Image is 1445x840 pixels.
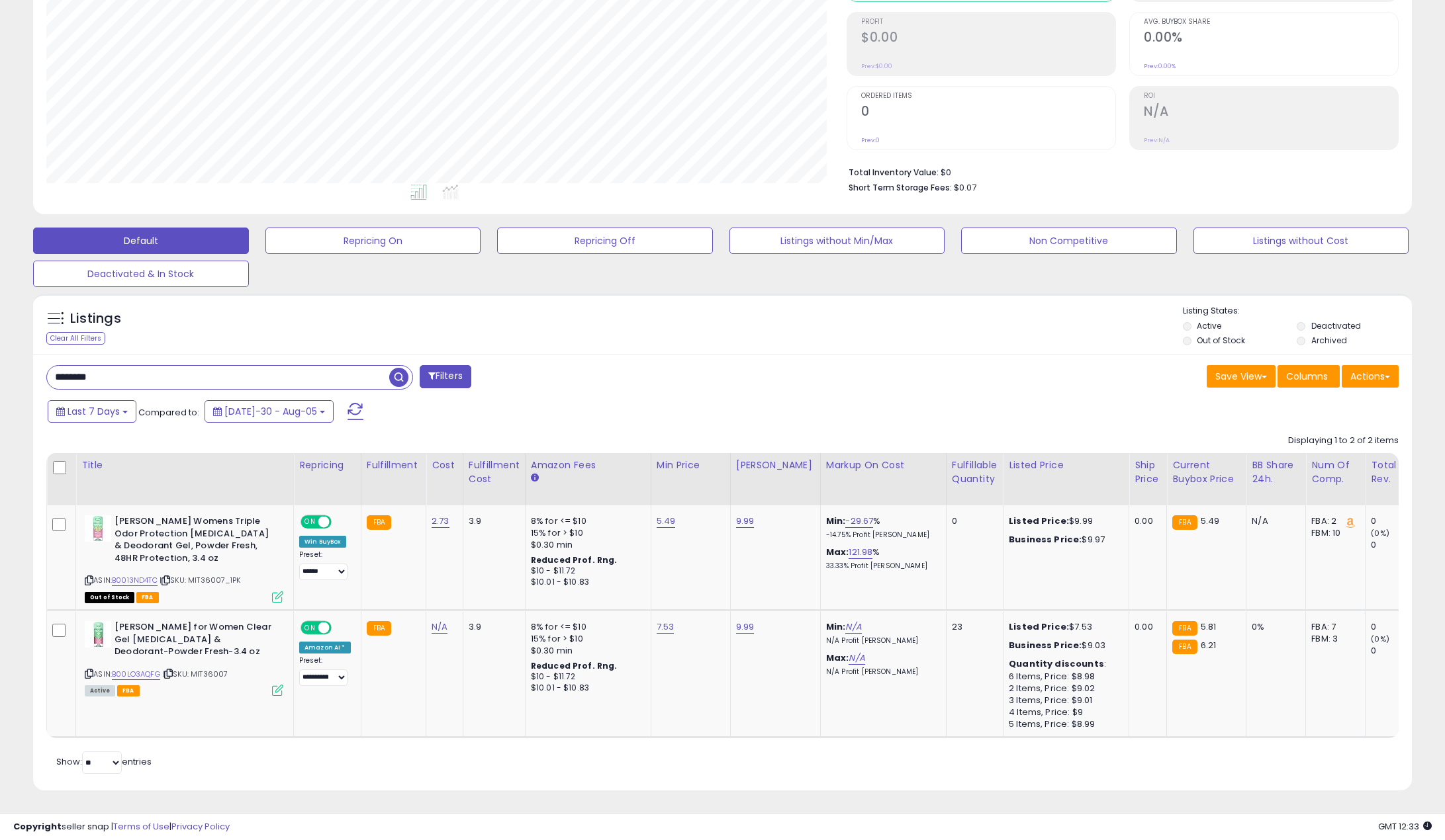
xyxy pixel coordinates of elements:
button: Save View [1207,365,1276,388]
div: : [1009,658,1119,670]
div: 6 Items, Price: $8.98 [1009,671,1119,683]
button: Listings without Min/Max [729,228,945,254]
button: Repricing On [265,228,481,254]
span: | SKU: MIT36007_1PK [160,575,240,585]
h2: 0 [861,104,1115,122]
div: 0% [1252,621,1295,633]
img: 31EBcNZaAzL._SL40_.jpg [85,621,111,648]
div: Min Price [657,458,725,472]
div: Clear All Filters [46,332,105,345]
div: $7.53 [1009,621,1119,633]
div: Current Buybox Price [1172,458,1240,486]
div: Markup on Cost [826,458,941,472]
span: 5.49 [1201,515,1220,527]
div: 3 Items, Price: $9.01 [1009,694,1119,706]
a: N/A [849,651,864,665]
label: Active [1197,320,1221,331]
span: ROI [1144,93,1398,100]
div: $10 - $11.72 [531,671,641,683]
label: Deactivated [1311,320,1361,331]
label: Archived [1311,335,1347,346]
small: Prev: N/A [1144,136,1170,144]
span: | SKU: MIT36007 [162,669,228,679]
div: 0 [1371,645,1424,657]
h2: 0.00% [1144,30,1398,48]
div: 0.00 [1135,515,1156,527]
div: 4 Items, Price: $9 [1009,706,1119,718]
div: 3.9 [469,621,515,633]
span: 2025-08-13 12:33 GMT [1378,820,1432,833]
p: 33.33% Profit [PERSON_NAME] [826,562,936,571]
b: Listed Price: [1009,515,1069,527]
div: $10.01 - $10.83 [531,577,641,588]
div: 2 Items, Price: $9.02 [1009,683,1119,694]
b: Reduced Prof. Rng. [531,554,618,566]
div: 23 [952,621,993,633]
button: Columns [1278,365,1340,388]
b: Reduced Prof. Rng. [531,660,618,671]
div: 15% for > $10 [531,527,641,539]
div: Displaying 1 to 2 of 2 items [1288,435,1399,447]
span: All listings that are currently out of stock and unavailable for purchase on Amazon [85,592,134,603]
strong: Copyright [13,820,62,833]
a: N/A [432,620,447,634]
small: FBA [367,515,391,530]
div: Amazon AI * [299,642,351,653]
b: Listed Price: [1009,620,1069,633]
div: $0.30 min [531,539,641,551]
div: FBM: 3 [1311,633,1355,645]
span: Compared to: [138,406,199,419]
button: Listings without Cost [1193,228,1409,254]
div: $10 - $11.72 [531,566,641,577]
a: 7.53 [657,620,675,634]
h5: Listings [70,310,121,328]
span: OFF [330,517,351,528]
a: N/A [845,620,861,634]
div: 0 [1371,621,1424,633]
div: Fulfillment [367,458,420,472]
div: ASIN: [85,621,283,694]
div: BB Share 24h. [1252,458,1300,486]
a: -29.67 [845,515,873,528]
div: Amazon Fees [531,458,645,472]
b: [PERSON_NAME] for Women Clear Gel [MEDICAL_DATA] & Deodorant-Powder Fresh-3.4 oz [115,621,275,661]
span: FBA [136,592,159,603]
b: Short Term Storage Fees: [849,182,952,193]
b: Business Price: [1009,639,1082,651]
small: FBA [367,621,391,636]
a: 2.73 [432,515,449,528]
h2: $0.00 [861,30,1115,48]
div: $10.01 - $10.83 [531,683,641,694]
span: Columns [1286,370,1328,383]
span: ON [302,622,318,634]
div: % [826,515,936,540]
b: Max: [826,546,849,558]
small: FBA [1172,621,1197,636]
li: $0 [849,163,1389,179]
div: FBA: 7 [1311,621,1355,633]
div: ASIN: [85,515,283,601]
div: $9.99 [1009,515,1119,527]
img: 414SV27W1qL._SL40_.jpg [85,515,111,542]
span: ON [302,517,318,528]
button: Deactivated & In Stock [33,261,249,287]
button: Filters [420,365,471,388]
span: 6.21 [1201,639,1217,651]
div: Total Rev. [1371,458,1419,486]
span: $0.07 [954,181,976,194]
span: FBA [117,685,140,696]
div: Win BuyBox [299,536,346,548]
span: Profit [861,19,1115,26]
p: N/A Profit [PERSON_NAME] [826,636,936,646]
div: Cost [432,458,457,472]
div: 0.00 [1135,621,1156,633]
a: 5.49 [657,515,676,528]
span: Show: entries [56,755,152,768]
a: 9.99 [736,515,755,528]
a: Privacy Policy [171,820,230,833]
small: Prev: 0 [861,136,880,144]
div: 15% for > $10 [531,633,641,645]
label: Out of Stock [1197,335,1245,346]
div: Ship Price [1135,458,1161,486]
h2: N/A [1144,104,1398,122]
